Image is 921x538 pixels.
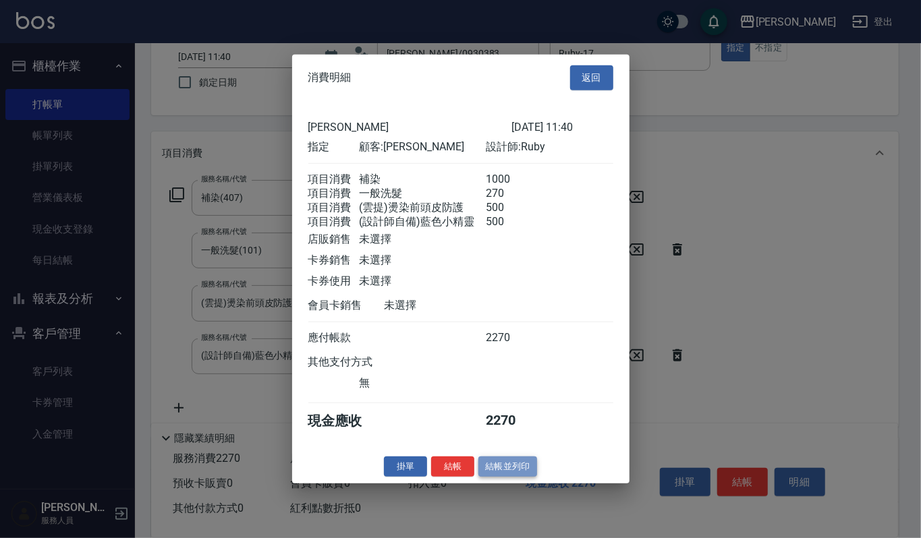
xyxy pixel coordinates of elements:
[308,411,385,429] div: 現金應收
[308,200,359,214] div: 項目消費
[308,232,359,246] div: 店販銷售
[308,214,359,229] div: 項目消費
[308,71,352,84] span: 消費明細
[384,456,427,477] button: 掛單
[385,298,511,312] div: 未選擇
[359,274,486,288] div: 未選擇
[308,172,359,186] div: 項目消費
[308,298,385,312] div: 會員卡銷售
[308,274,359,288] div: 卡券使用
[359,172,486,186] div: 補染
[308,330,359,345] div: 應付帳款
[511,120,613,133] div: [DATE] 11:40
[308,140,359,154] div: 指定
[359,186,486,200] div: 一般洗髮
[570,65,613,90] button: 返回
[308,120,511,133] div: [PERSON_NAME]
[486,411,536,429] div: 2270
[359,253,486,267] div: 未選擇
[486,140,613,154] div: 設計師: Ruby
[486,214,536,229] div: 500
[308,253,359,267] div: 卡券銷售
[308,186,359,200] div: 項目消費
[359,376,486,390] div: 無
[486,200,536,214] div: 500
[359,140,486,154] div: 顧客: [PERSON_NAME]
[486,186,536,200] div: 270
[359,200,486,214] div: (雲提)燙染前頭皮防護
[486,172,536,186] div: 1000
[359,232,486,246] div: 未選擇
[486,330,536,345] div: 2270
[308,355,410,369] div: 其他支付方式
[478,456,537,477] button: 結帳並列印
[359,214,486,229] div: (設計師自備)藍色小精靈
[431,456,474,477] button: 結帳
